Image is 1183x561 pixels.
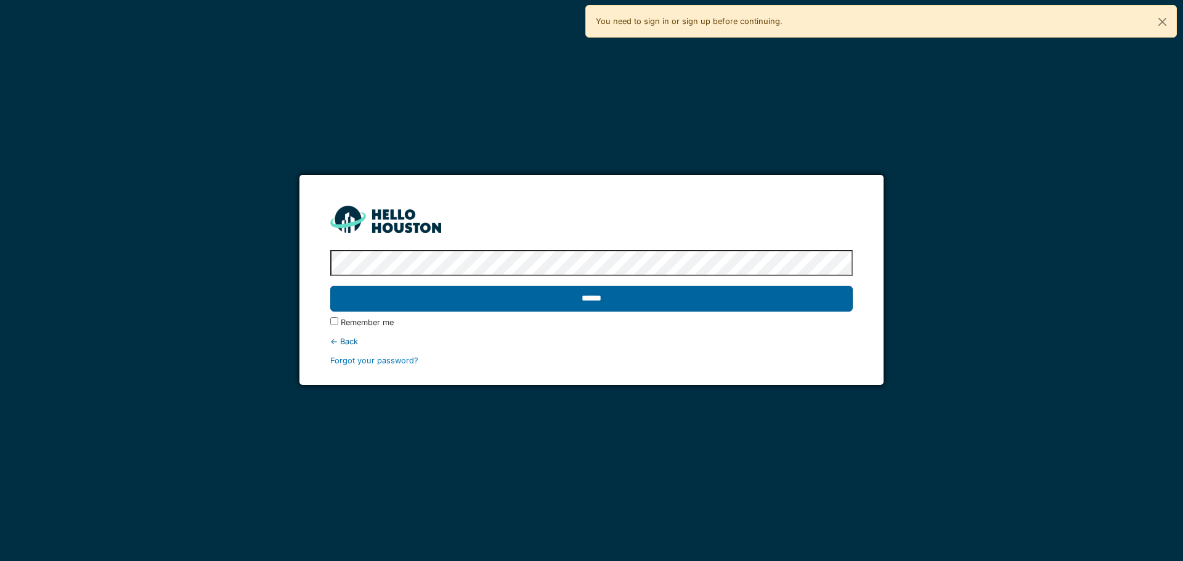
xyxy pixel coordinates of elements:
label: Remember me [341,317,394,328]
img: HH_line-BYnF2_Hg.png [330,206,441,232]
div: ← Back [330,336,852,347]
button: Close [1148,6,1176,38]
div: You need to sign in or sign up before continuing. [585,5,1177,38]
a: Forgot your password? [330,356,418,365]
